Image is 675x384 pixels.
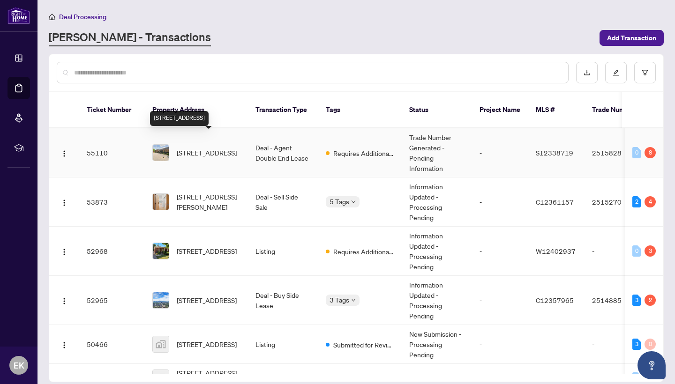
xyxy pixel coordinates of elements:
[57,293,72,308] button: Logo
[57,145,72,160] button: Logo
[472,128,528,177] td: -
[177,339,237,349] span: [STREET_ADDRESS]
[150,111,209,126] div: [STREET_ADDRESS]
[632,372,641,384] div: 0
[632,339,641,350] div: 3
[645,196,656,207] div: 4
[536,198,574,206] span: C12361157
[248,177,318,227] td: Deal - Sell Side Sale
[79,92,145,128] th: Ticket Number
[645,245,656,257] div: 3
[318,92,402,128] th: Tags
[585,128,650,177] td: 2515828
[153,336,169,352] img: thumbnail-img
[248,92,318,128] th: Transaction Type
[402,227,472,276] td: Information Updated - Processing Pending
[536,296,574,304] span: C12357965
[79,128,145,177] td: 55110
[536,247,576,255] span: W12402937
[402,177,472,227] td: Information Updated - Processing Pending
[613,69,619,76] span: edit
[632,196,641,207] div: 2
[472,276,528,325] td: -
[60,248,68,256] img: Logo
[536,148,573,157] span: S12338719
[584,69,590,76] span: download
[642,69,648,76] span: filter
[351,199,356,204] span: down
[585,177,650,227] td: 2515270
[333,340,394,350] span: Submitted for Review
[49,14,55,20] span: home
[585,276,650,325] td: 2514885
[60,199,68,207] img: Logo
[632,147,641,158] div: 0
[645,295,656,306] div: 2
[79,227,145,276] td: 52968
[79,276,145,325] td: 52965
[585,325,650,364] td: -
[632,295,641,306] div: 3
[402,325,472,364] td: New Submission - Processing Pending
[177,192,240,212] span: [STREET_ADDRESS][PERSON_NAME]
[153,145,169,161] img: thumbnail-img
[645,147,656,158] div: 8
[330,196,349,207] span: 5 Tags
[153,292,169,308] img: thumbnail-img
[333,246,394,257] span: Requires Additional Docs
[248,128,318,177] td: Deal - Agent Double End Lease
[330,295,349,305] span: 3 Tags
[632,245,641,257] div: 0
[248,227,318,276] td: Listing
[472,325,528,364] td: -
[402,276,472,325] td: Information Updated - Processing Pending
[528,92,585,128] th: MLS #
[637,351,666,379] button: Open asap
[60,297,68,305] img: Logo
[472,177,528,227] td: -
[351,298,356,303] span: down
[585,227,650,276] td: -
[585,92,650,128] th: Trade Number
[79,325,145,364] td: 50466
[14,359,24,372] span: EK
[7,7,30,24] img: logo
[59,13,106,21] span: Deal Processing
[57,337,72,352] button: Logo
[607,30,656,45] span: Add Transaction
[153,243,169,259] img: thumbnail-img
[177,295,237,305] span: [STREET_ADDRESS]
[645,339,656,350] div: 0
[248,325,318,364] td: Listing
[145,92,248,128] th: Property Address
[60,150,68,157] img: Logo
[79,177,145,227] td: 53873
[60,341,68,349] img: Logo
[177,148,237,158] span: [STREET_ADDRESS]
[472,227,528,276] td: -
[576,62,598,83] button: download
[472,92,528,128] th: Project Name
[333,373,348,384] span: Draft
[248,276,318,325] td: Deal - Buy Side Lease
[605,62,627,83] button: edit
[57,244,72,258] button: Logo
[333,148,394,158] span: Requires Additional Docs
[57,194,72,209] button: Logo
[634,62,656,83] button: filter
[177,246,237,256] span: [STREET_ADDRESS]
[49,30,211,46] a: [PERSON_NAME] - Transactions
[153,194,169,210] img: thumbnail-img
[402,92,472,128] th: Status
[600,30,664,46] button: Add Transaction
[402,128,472,177] td: Trade Number Generated - Pending Information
